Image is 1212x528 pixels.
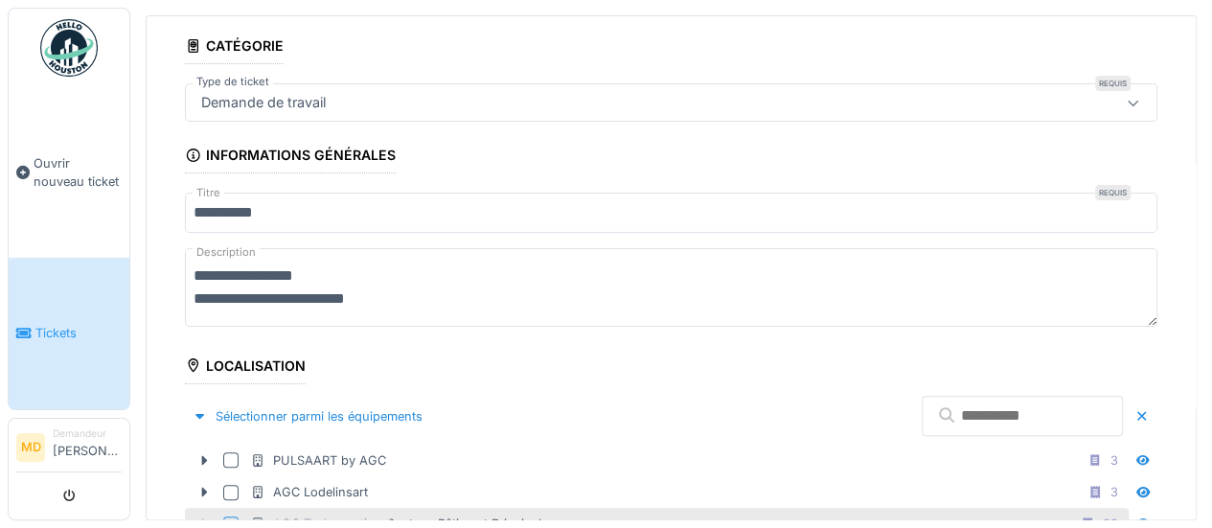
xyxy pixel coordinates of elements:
div: 3 [1110,483,1118,501]
div: Demandeur [53,426,122,441]
li: MD [16,433,45,462]
div: Catégorie [185,32,284,64]
div: Informations générales [185,141,396,173]
li: [PERSON_NAME] [53,426,122,468]
label: Description [193,241,260,264]
div: AGC Lodelinsart [250,483,368,501]
div: Localisation [185,352,306,384]
img: Badge_color-CXgf-gQk.svg [40,19,98,77]
div: Sélectionner parmi les équipements [185,403,430,429]
label: Titre [193,185,224,201]
span: Ouvrir nouveau ticket [34,154,122,191]
a: Tickets [9,258,129,410]
a: MD Demandeur[PERSON_NAME] [16,426,122,472]
span: Tickets [35,324,122,342]
label: Type de ticket [193,74,273,90]
div: Requis [1095,185,1131,200]
div: Demande de travail [194,92,333,113]
div: Requis [1095,76,1131,91]
div: 3 [1110,451,1118,470]
a: Ouvrir nouveau ticket [9,87,129,258]
div: PULSAART by AGC [250,451,386,470]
